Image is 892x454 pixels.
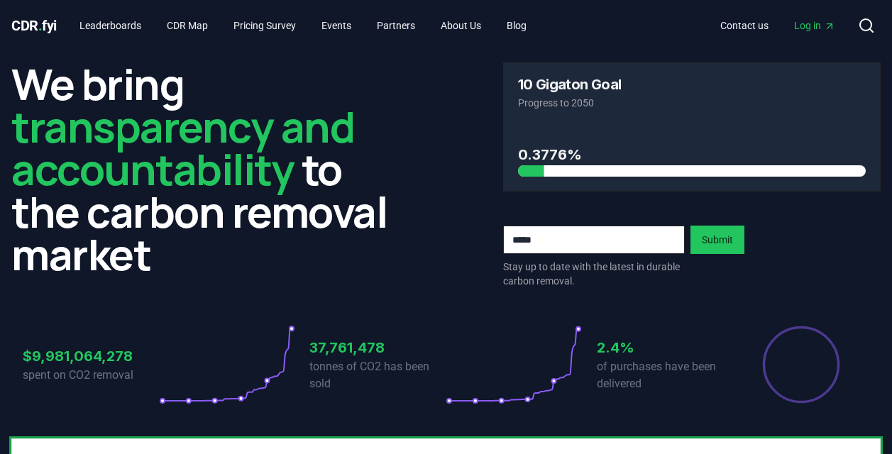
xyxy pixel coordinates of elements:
[783,13,847,38] a: Log in
[709,13,847,38] nav: Main
[365,13,426,38] a: Partners
[68,13,153,38] a: Leaderboards
[518,144,866,165] h3: 0.3776%
[503,260,685,288] p: Stay up to date with the latest in durable carbon removal.
[11,17,57,34] span: CDR fyi
[68,13,538,38] nav: Main
[518,96,866,110] p: Progress to 2050
[690,226,744,254] button: Submit
[11,16,57,35] a: CDR.fyi
[794,18,835,33] span: Log in
[310,13,363,38] a: Events
[518,77,622,92] h3: 10 Gigaton Goal
[155,13,219,38] a: CDR Map
[11,97,354,198] span: transparency and accountability
[23,345,159,367] h3: $9,981,064,278
[309,358,446,392] p: tonnes of CO2 has been sold
[11,62,390,275] h2: We bring to the carbon removal market
[597,358,733,392] p: of purchases have been delivered
[38,17,43,34] span: .
[222,13,307,38] a: Pricing Survey
[23,367,159,384] p: spent on CO2 removal
[495,13,538,38] a: Blog
[429,13,492,38] a: About Us
[709,13,780,38] a: Contact us
[309,337,446,358] h3: 37,761,478
[761,325,841,404] div: Percentage of sales delivered
[597,337,733,358] h3: 2.4%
